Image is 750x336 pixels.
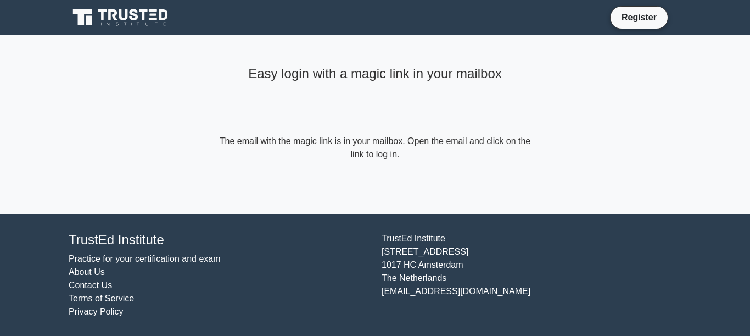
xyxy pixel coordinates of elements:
a: Terms of Service [69,294,134,303]
a: Contact Us [69,280,112,290]
h4: Easy login with a magic link in your mailbox [217,66,533,82]
a: Practice for your certification and exam [69,254,221,263]
a: Privacy Policy [69,307,124,316]
form: The email with the magic link is in your mailbox. Open the email and click on the link to log in. [217,135,533,161]
h4: TrustEd Institute [69,232,368,248]
a: About Us [69,267,105,277]
div: TrustEd Institute [STREET_ADDRESS] 1017 HC Amsterdam The Netherlands [EMAIL_ADDRESS][DOMAIN_NAME] [375,232,688,318]
a: Register [615,10,663,24]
